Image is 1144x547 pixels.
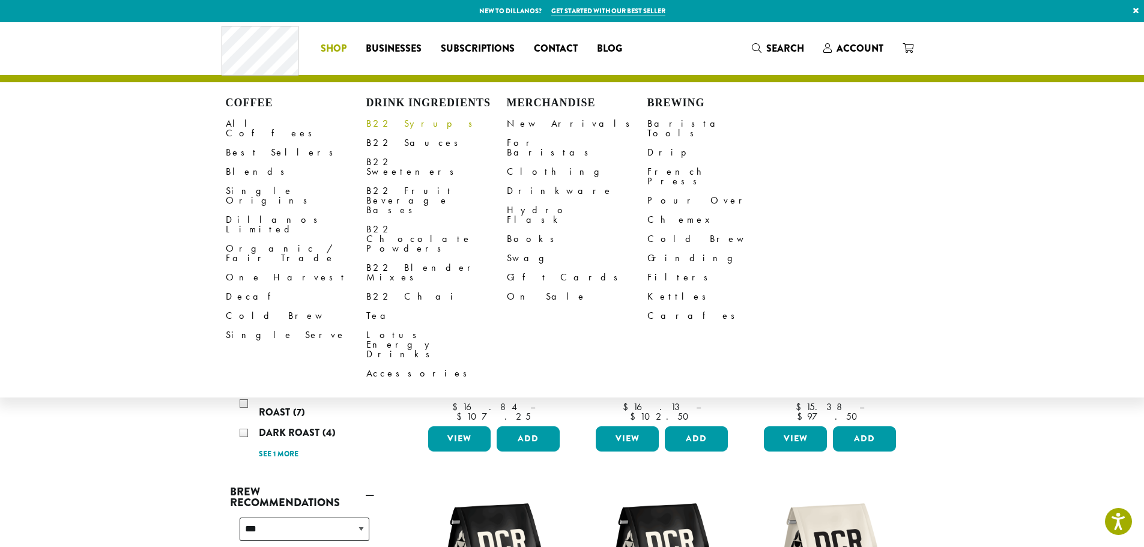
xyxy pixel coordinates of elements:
a: Best Sellers [226,143,366,162]
a: On Sale [507,287,647,306]
a: Brew Recommendations [230,482,374,513]
a: View [428,426,491,452]
span: $ [623,400,633,413]
span: Dark Roast [259,426,322,440]
a: Clothing [507,162,647,181]
span: – [859,400,864,413]
bdi: 102.50 [630,410,694,423]
bdi: 16.13 [623,400,685,413]
span: $ [456,410,467,423]
a: Gift Cards [507,268,647,287]
a: Lotus Energy Drinks [366,325,507,364]
a: Pour Over [647,191,788,210]
a: B22 Chai [366,287,507,306]
span: Blog [597,41,622,56]
span: Search [766,41,804,55]
span: Medium-Dark Roast [259,387,329,419]
span: Businesses [366,41,422,56]
a: Organic / Fair Trade [226,239,366,268]
a: Single Serve [226,325,366,345]
a: Single Origins [226,181,366,210]
a: One Harvest [226,268,366,287]
span: – [696,400,701,413]
span: Shop [321,41,347,56]
a: Hydro Flask [507,201,647,229]
a: For Baristas [507,133,647,162]
a: B22 Blender Mixes [366,258,507,287]
a: View [596,426,659,452]
a: Tea [366,306,507,325]
a: Decaf [226,287,366,306]
a: Barista Tools [647,114,788,143]
span: Subscriptions [441,41,515,56]
a: B22 Fruit Beverage Bases [366,181,507,220]
a: Drinkware [507,181,647,201]
h4: Coffee [226,97,366,110]
a: B22 Sweeteners [366,153,507,181]
a: Search [742,38,814,58]
a: RogueRated 5.00 out of 5 [761,209,899,422]
a: All Coffees [226,114,366,143]
a: Cold Brew [226,306,366,325]
a: [GEOGRAPHIC_DATA]Rated 5.00 out of 5 [593,209,731,422]
span: (4) [322,426,336,440]
h4: Merchandise [507,97,647,110]
a: Grinding [647,249,788,268]
span: (7) [293,405,305,419]
a: B22 Chocolate Powders [366,220,507,258]
bdi: 15.38 [796,400,848,413]
a: View [764,426,827,452]
a: Blends [226,162,366,181]
a: French Press [647,162,788,191]
a: Dillanos Limited [226,210,366,239]
span: Contact [534,41,578,56]
a: Accessories [366,364,507,383]
bdi: 107.25 [456,410,531,423]
a: Get started with our best seller [551,6,665,16]
a: Kettles [647,287,788,306]
button: Add [833,426,896,452]
span: $ [452,400,462,413]
a: Cold Brew [647,229,788,249]
button: Add [665,426,728,452]
a: Filters [647,268,788,287]
a: Swag [507,249,647,268]
span: Account [837,41,883,55]
h4: Brewing [647,97,788,110]
button: Add [497,426,560,452]
span: $ [630,410,640,423]
a: Paradox BlendRated 5.00 out of 5 [425,209,563,422]
a: B22 Syrups [366,114,507,133]
span: $ [797,410,807,423]
span: – [530,400,535,413]
bdi: 16.84 [452,400,519,413]
a: B22 Sauces [366,133,507,153]
span: $ [796,400,806,413]
a: Carafes [647,306,788,325]
bdi: 97.50 [797,410,863,423]
a: Chemex [647,210,788,229]
a: Shop [311,39,356,58]
a: Drip [647,143,788,162]
a: New Arrivals [507,114,647,133]
h4: Drink Ingredients [366,97,507,110]
a: Books [507,229,647,249]
a: See 1 more [259,449,298,461]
